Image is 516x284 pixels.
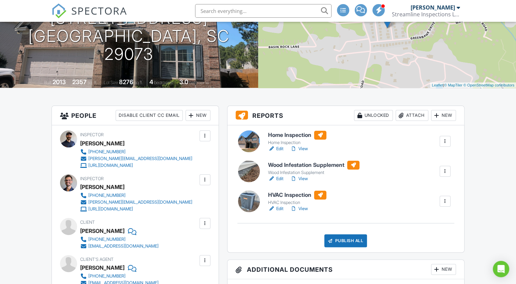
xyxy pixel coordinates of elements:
h3: Additional Documents [227,260,464,279]
h6: Wood Infestation Supplement [268,161,359,170]
a: Edit [268,175,283,182]
a: SPECTORA [51,9,127,23]
span: Client's Agent [80,257,114,262]
a: © OpenStreetMap contributors [463,83,514,87]
div: [PERSON_NAME][EMAIL_ADDRESS][DOMAIN_NAME] [88,156,192,161]
div: New [431,110,456,121]
div: [PERSON_NAME] [80,138,124,148]
a: Home Inspection Home Inspection [268,131,326,146]
a: [PHONE_NUMBER] [80,273,159,280]
div: Open Intercom Messenger [493,261,509,277]
div: [PHONE_NUMBER] [88,149,126,155]
div: 8276 [119,78,133,85]
a: [URL][DOMAIN_NAME] [80,162,192,169]
a: [PERSON_NAME][EMAIL_ADDRESS][DOMAIN_NAME] [80,199,192,206]
h6: HVAC Inspection [268,191,326,200]
span: Lot Size [104,80,118,85]
div: Disable Client CC Email [116,110,183,121]
a: View [290,175,308,182]
a: Edit [268,205,283,212]
h6: Home Inspection [268,131,326,140]
a: [EMAIL_ADDRESS][DOMAIN_NAME] [80,243,159,250]
div: [PERSON_NAME][EMAIL_ADDRESS][DOMAIN_NAME] [88,200,192,205]
div: [PERSON_NAME] [411,4,455,11]
div: HVAC Inspection [268,200,326,205]
div: Home Inspection [268,140,326,145]
span: Inspector [80,132,104,137]
div: [PERSON_NAME] [80,226,124,236]
span: SPECTORA [71,3,127,18]
a: Edit [268,145,283,152]
div: 4 [149,78,153,85]
img: The Best Home Inspection Software - Spectora [51,3,67,18]
div: New [431,264,456,275]
span: Built [44,80,51,85]
div: Wood Infestation Supplement [268,170,359,175]
span: bathrooms [189,80,209,85]
a: [PHONE_NUMBER] [80,236,159,243]
a: [URL][DOMAIN_NAME] [80,206,192,212]
div: [URL][DOMAIN_NAME] [88,206,133,212]
a: View [290,205,308,212]
div: New [186,110,210,121]
span: Client [80,220,95,225]
div: [PHONE_NUMBER] [88,237,126,242]
a: [PHONE_NUMBER] [80,148,192,155]
span: Inspector [80,176,104,181]
a: [PERSON_NAME] [80,263,124,273]
h1: [STREET_ADDRESS] [GEOGRAPHIC_DATA], SC 29073 [11,9,247,63]
div: 3.0 [179,78,188,85]
div: Streamline Inspections LLC [392,11,460,18]
span: sq. ft. [88,80,97,85]
h3: Reports [227,106,464,125]
div: [PHONE_NUMBER] [88,273,126,279]
input: Search everything... [195,4,331,18]
span: bedrooms [154,80,173,85]
a: [PERSON_NAME][EMAIL_ADDRESS][DOMAIN_NAME] [80,155,192,162]
div: Unlocked [354,110,393,121]
div: [EMAIL_ADDRESS][DOMAIN_NAME] [88,243,159,249]
div: | [430,82,516,88]
div: [PERSON_NAME] [80,182,124,192]
a: © MapTiler [444,83,462,87]
div: 2013 [53,78,66,85]
div: Publish All [324,234,367,247]
span: sq.ft. [134,80,143,85]
a: Leaflet [432,83,443,87]
div: [URL][DOMAIN_NAME] [88,163,133,168]
div: [PHONE_NUMBER] [88,193,126,198]
div: 2357 [72,78,87,85]
a: Wood Infestation Supplement Wood Infestation Supplement [268,161,359,176]
a: HVAC Inspection HVAC Inspection [268,191,326,206]
a: View [290,145,308,152]
h3: People [52,106,218,125]
a: [PHONE_NUMBER] [80,192,192,199]
div: Attach [396,110,428,121]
